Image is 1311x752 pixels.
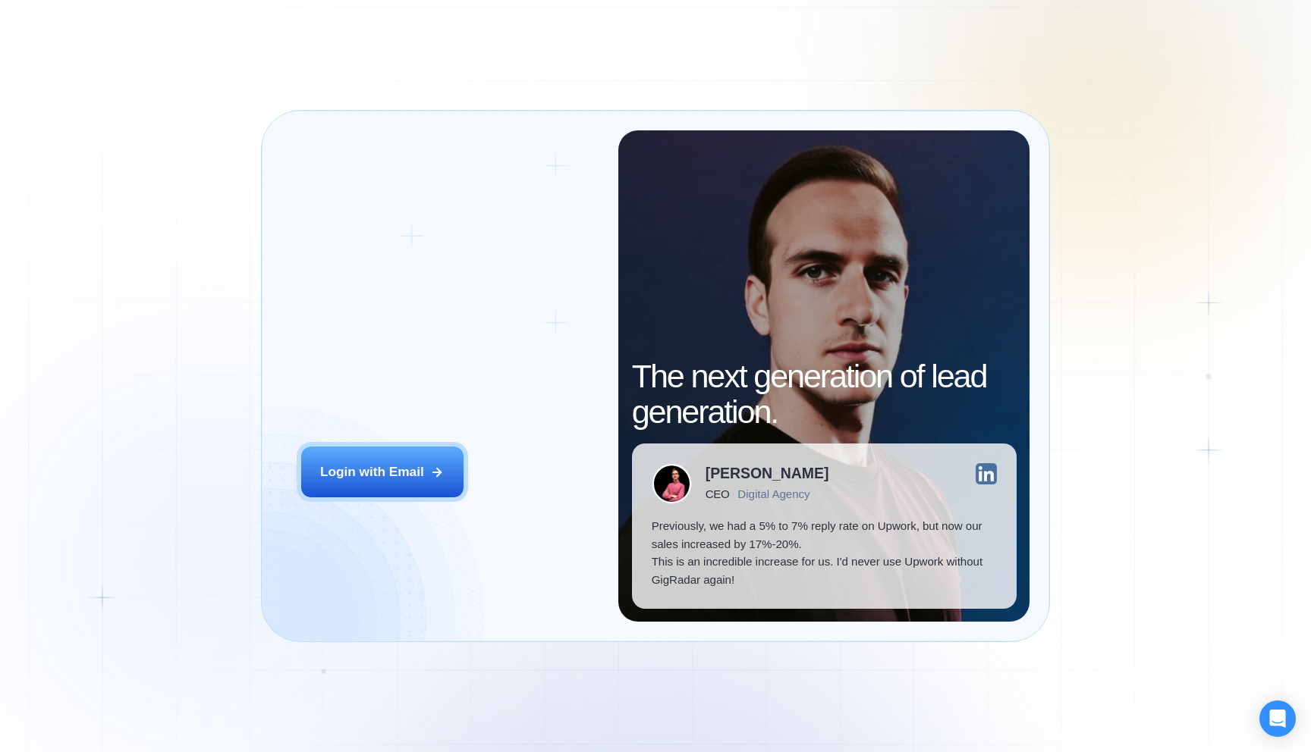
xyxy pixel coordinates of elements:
h2: The next generation of lead generation. [632,359,1017,431]
div: Open Intercom Messenger [1259,700,1296,737]
div: CEO [706,487,730,500]
div: Login with Email [320,463,424,481]
p: Previously, we had a 5% to 7% reply rate on Upwork, but now our sales increased by 17%-20%. This ... [652,517,997,589]
button: Login with Email [301,446,464,497]
div: Digital Agency [737,487,810,500]
div: [PERSON_NAME] [706,466,829,481]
